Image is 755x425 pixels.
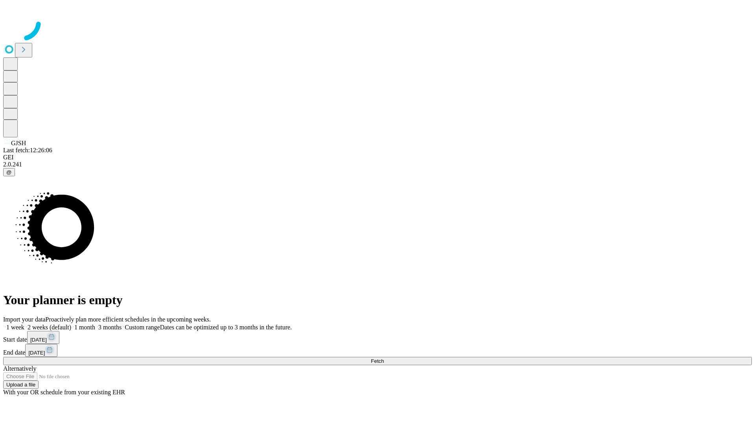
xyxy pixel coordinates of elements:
[125,324,160,331] span: Custom range
[3,357,752,365] button: Fetch
[25,344,57,357] button: [DATE]
[3,161,752,168] div: 2.0.241
[371,358,384,364] span: Fetch
[3,168,15,176] button: @
[28,350,45,356] span: [DATE]
[160,324,292,331] span: Dates can be optimized up to 3 months in the future.
[3,365,36,372] span: Alternatively
[98,324,122,331] span: 3 months
[3,381,39,389] button: Upload a file
[3,331,752,344] div: Start date
[3,316,46,323] span: Import your data
[28,324,71,331] span: 2 weeks (default)
[3,147,52,153] span: Last fetch: 12:26:06
[3,389,125,395] span: With your OR schedule from your existing EHR
[46,316,211,323] span: Proactively plan more efficient schedules in the upcoming weeks.
[27,331,59,344] button: [DATE]
[30,337,47,343] span: [DATE]
[6,169,12,175] span: @
[6,324,24,331] span: 1 week
[3,154,752,161] div: GEI
[3,293,752,307] h1: Your planner is empty
[74,324,95,331] span: 1 month
[3,344,752,357] div: End date
[11,140,26,146] span: GJSH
